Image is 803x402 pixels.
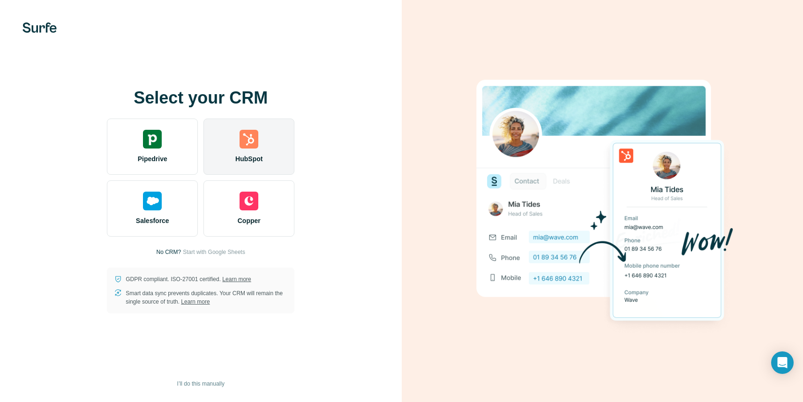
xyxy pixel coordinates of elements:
[222,276,251,283] a: Learn more
[177,380,225,388] span: I’ll do this manually
[107,89,294,107] h1: Select your CRM
[471,65,734,337] img: HUBSPOT image
[181,298,210,305] a: Learn more
[238,216,261,225] span: Copper
[183,248,245,256] button: Start with Google Sheets
[771,351,794,374] div: Open Intercom Messenger
[240,192,258,210] img: copper's logo
[126,275,251,283] p: GDPR compliant. ISO-27001 certified.
[136,216,169,225] span: Salesforce
[240,130,258,149] img: hubspot's logo
[126,289,287,306] p: Smart data sync prevents duplicates. Your CRM will remain the single source of truth.
[23,22,57,33] img: Surfe's logo
[138,154,167,164] span: Pipedrive
[171,377,231,391] button: I’ll do this manually
[143,192,162,210] img: salesforce's logo
[235,154,263,164] span: HubSpot
[157,248,181,256] p: No CRM?
[143,130,162,149] img: pipedrive's logo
